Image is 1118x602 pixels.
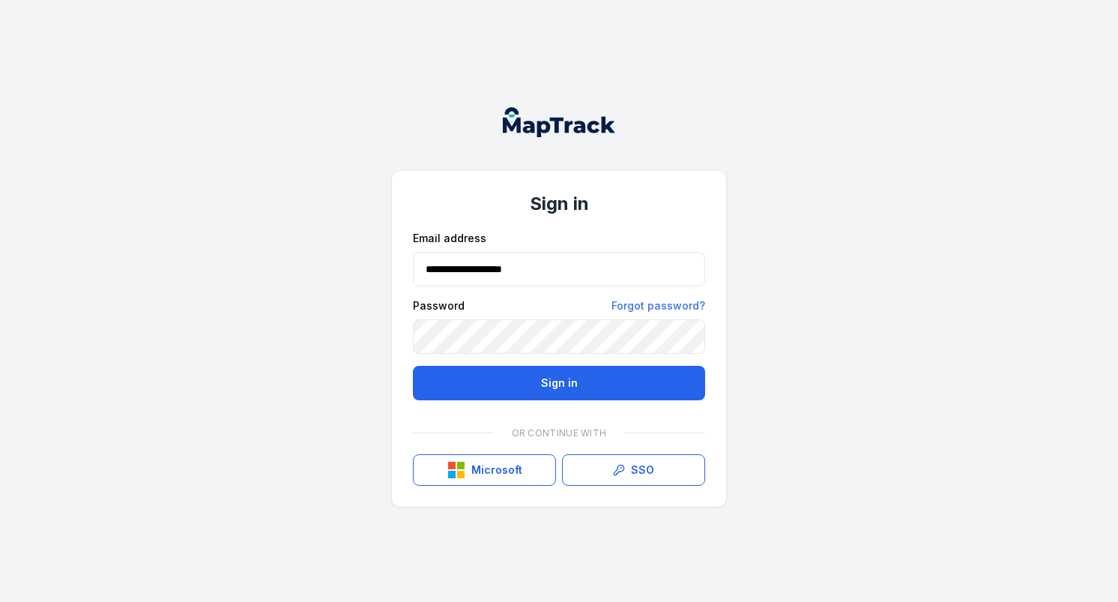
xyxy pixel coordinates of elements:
label: Email address [413,231,486,246]
nav: Global [479,107,639,137]
label: Password [413,298,465,313]
button: Sign in [413,366,705,400]
a: Forgot password? [611,298,705,313]
a: SSO [562,454,705,486]
h1: Sign in [413,192,705,216]
button: Microsoft [413,454,556,486]
div: Or continue with [413,418,705,448]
